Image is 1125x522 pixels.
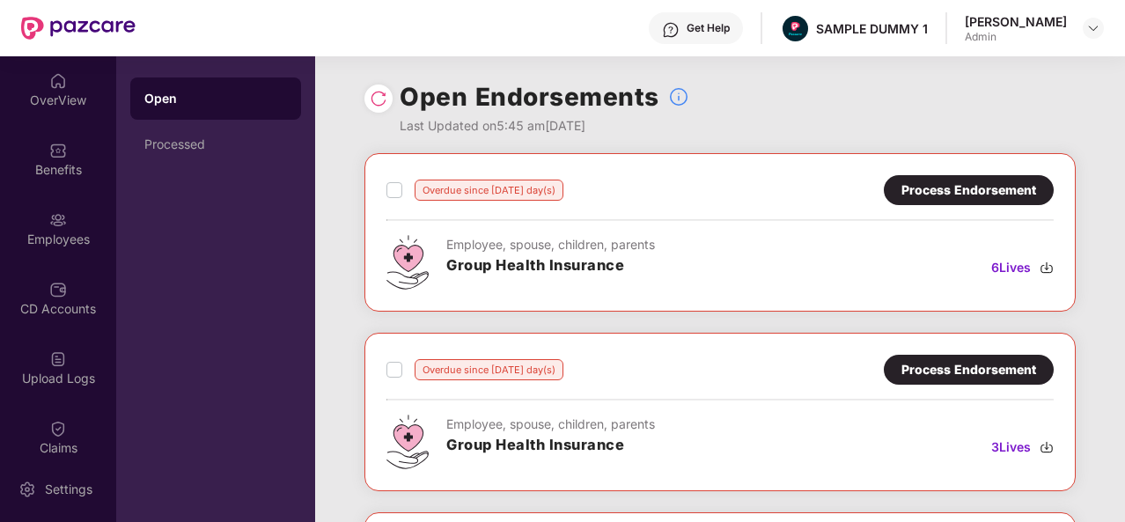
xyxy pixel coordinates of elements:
div: Open [144,90,287,107]
div: Get Help [687,21,730,35]
img: svg+xml;base64,PHN2ZyBpZD0iU2V0dGluZy0yMHgyMCIgeG1sbnM9Imh0dHA6Ly93d3cudzMub3JnLzIwMDAvc3ZnIiB3aW... [18,481,36,498]
div: Admin [965,30,1067,44]
img: svg+xml;base64,PHN2ZyB4bWxucz0iaHR0cDovL3d3dy53My5vcmcvMjAwMC9zdmciIHdpZHRoPSI0Ny43MTQiIGhlaWdodD... [386,235,429,290]
span: 3 Lives [991,437,1031,457]
div: Employee, spouse, children, parents [446,235,655,254]
span: 6 Lives [991,258,1031,277]
img: svg+xml;base64,PHN2ZyBpZD0iUmVsb2FkLTMyeDMyIiB4bWxucz0iaHR0cDovL3d3dy53My5vcmcvMjAwMC9zdmciIHdpZH... [370,90,387,107]
div: Overdue since [DATE] day(s) [415,180,563,201]
img: svg+xml;base64,PHN2ZyBpZD0iRHJvcGRvd24tMzJ4MzIiIHhtbG5zPSJodHRwOi8vd3d3LnczLm9yZy8yMDAwL3N2ZyIgd2... [1086,21,1100,35]
div: [PERSON_NAME] [965,13,1067,30]
img: svg+xml;base64,PHN2ZyB4bWxucz0iaHR0cDovL3d3dy53My5vcmcvMjAwMC9zdmciIHdpZHRoPSI0Ny43MTQiIGhlaWdodD... [386,415,429,469]
h1: Open Endorsements [400,77,659,116]
div: Employee, spouse, children, parents [446,415,655,434]
img: svg+xml;base64,PHN2ZyBpZD0iSGVscC0zMngzMiIgeG1sbnM9Imh0dHA6Ly93d3cudzMub3JnLzIwMDAvc3ZnIiB3aWR0aD... [662,21,680,39]
div: Overdue since [DATE] day(s) [415,359,563,380]
div: SAMPLE DUMMY 1 [816,20,928,37]
h3: Group Health Insurance [446,254,655,277]
div: Last Updated on 5:45 am[DATE] [400,116,689,136]
h3: Group Health Insurance [446,434,655,457]
img: svg+xml;base64,PHN2ZyBpZD0iQmVuZWZpdHMiIHhtbG5zPSJodHRwOi8vd3d3LnczLm9yZy8yMDAwL3N2ZyIgd2lkdGg9Ij... [49,142,67,159]
img: svg+xml;base64,PHN2ZyBpZD0iSG9tZSIgeG1sbnM9Imh0dHA6Ly93d3cudzMub3JnLzIwMDAvc3ZnIiB3aWR0aD0iMjAiIG... [49,72,67,90]
img: svg+xml;base64,PHN2ZyBpZD0iVXBsb2FkX0xvZ3MiIGRhdGEtbmFtZT0iVXBsb2FkIExvZ3MiIHhtbG5zPSJodHRwOi8vd3... [49,350,67,368]
div: Process Endorsement [901,360,1036,379]
img: svg+xml;base64,PHN2ZyBpZD0iSW5mb18tXzMyeDMyIiBkYXRhLW5hbWU9IkluZm8gLSAzMngzMiIgeG1sbnM9Imh0dHA6Ly... [668,86,689,107]
div: Processed [144,137,287,151]
div: Process Endorsement [901,180,1036,200]
img: svg+xml;base64,PHN2ZyBpZD0iQ0RfQWNjb3VudHMiIGRhdGEtbmFtZT0iQ0QgQWNjb3VudHMiIHhtbG5zPSJodHRwOi8vd3... [49,281,67,298]
img: svg+xml;base64,PHN2ZyBpZD0iQ2xhaW0iIHhtbG5zPSJodHRwOi8vd3d3LnczLm9yZy8yMDAwL3N2ZyIgd2lkdGg9IjIwIi... [49,420,67,437]
img: Pazcare_Alternative_logo-01-01.png [783,16,808,41]
img: svg+xml;base64,PHN2ZyBpZD0iRW1wbG95ZWVzIiB4bWxucz0iaHR0cDovL3d3dy53My5vcmcvMjAwMC9zdmciIHdpZHRoPS... [49,211,67,229]
img: svg+xml;base64,PHN2ZyBpZD0iRG93bmxvYWQtMzJ4MzIiIHhtbG5zPSJodHRwOi8vd3d3LnczLm9yZy8yMDAwL3N2ZyIgd2... [1040,261,1054,275]
img: svg+xml;base64,PHN2ZyBpZD0iRG93bmxvYWQtMzJ4MzIiIHhtbG5zPSJodHRwOi8vd3d3LnczLm9yZy8yMDAwL3N2ZyIgd2... [1040,440,1054,454]
img: New Pazcare Logo [21,17,136,40]
div: Settings [40,481,98,498]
